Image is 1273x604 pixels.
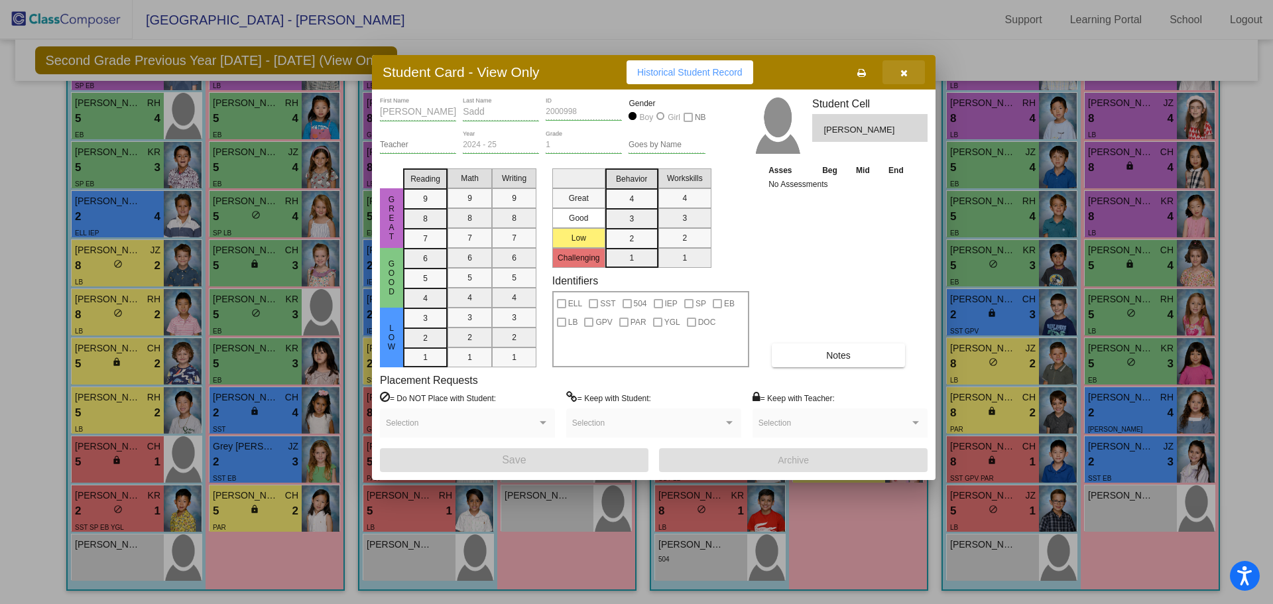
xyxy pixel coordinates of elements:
span: Great [386,195,398,241]
h3: Student Cell [812,97,928,110]
input: year [463,141,539,150]
span: PAR [631,314,646,330]
span: Save [502,454,526,465]
button: Archive [659,448,928,472]
span: NB [695,109,706,125]
div: Girl [667,111,680,123]
td: No Assessments [765,178,913,191]
label: Identifiers [552,274,598,287]
label: = Keep with Teacher: [753,391,835,404]
span: SST [600,296,615,312]
h3: Student Card - View Only [383,64,540,80]
span: Historical Student Record [637,67,743,78]
button: Historical Student Record [627,60,753,84]
span: Archive [778,455,809,465]
div: Boy [639,111,654,123]
span: [PERSON_NAME] [823,123,897,137]
th: Asses [765,163,813,178]
label: Placement Requests [380,374,478,387]
span: YGL [664,314,680,330]
span: Low [386,324,398,351]
th: End [879,163,914,178]
span: LB [568,314,578,330]
label: = Do NOT Place with Student: [380,391,496,404]
button: Save [380,448,648,472]
span: Notes [826,350,851,361]
span: SP [696,296,706,312]
span: 504 [634,296,647,312]
input: grade [546,141,622,150]
th: Beg [813,163,847,178]
input: teacher [380,141,456,150]
label: = Keep with Student: [566,391,651,404]
button: Notes [772,343,905,367]
span: DOC [698,314,716,330]
span: Good [386,259,398,296]
mat-label: Gender [629,97,705,109]
input: goes by name [629,141,705,150]
th: Mid [847,163,879,178]
input: Enter ID [546,107,622,117]
span: GPV [595,314,612,330]
span: ELL [568,296,582,312]
span: IEP [665,296,678,312]
span: EB [724,296,735,312]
